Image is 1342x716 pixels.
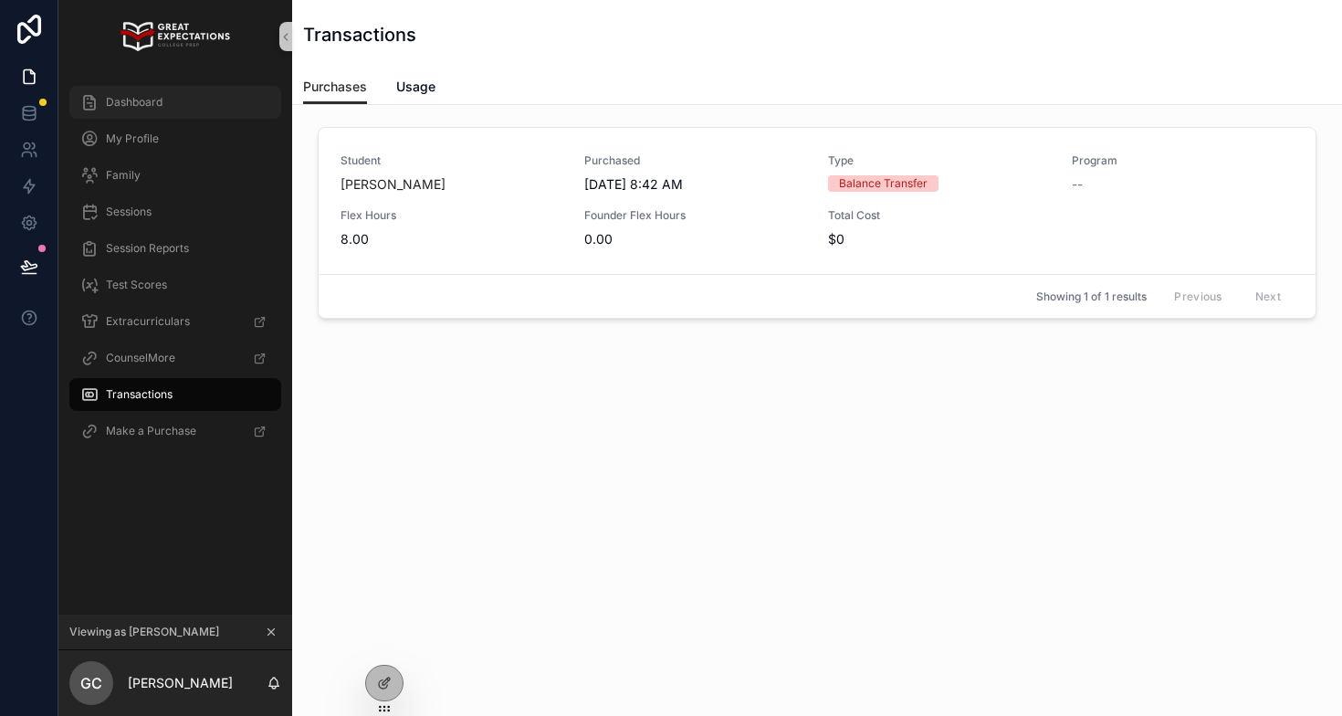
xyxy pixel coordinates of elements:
[584,208,806,223] span: Founder Flex Hours
[106,241,189,256] span: Session Reports
[69,342,281,374] a: CounselMore
[69,378,281,411] a: Transactions
[1072,153,1294,168] span: Program
[106,424,196,438] span: Make a Purchase
[69,268,281,301] a: Test Scores
[106,387,173,402] span: Transactions
[69,195,281,228] a: Sessions
[341,208,562,223] span: Flex Hours
[303,22,416,47] h1: Transactions
[828,230,1050,248] span: $0
[839,175,928,192] div: Balance Transfer
[69,122,281,155] a: My Profile
[396,70,435,107] a: Usage
[303,78,367,96] span: Purchases
[69,305,281,338] a: Extracurriculars
[396,78,435,96] span: Usage
[584,175,806,194] span: [DATE] 8:42 AM
[106,278,167,292] span: Test Scores
[106,132,159,146] span: My Profile
[828,208,1050,223] span: Total Cost
[828,153,1050,168] span: Type
[341,230,562,248] span: 8.00
[584,230,806,248] span: 0.00
[106,351,175,365] span: CounselMore
[69,415,281,447] a: Make a Purchase
[69,232,281,265] a: Session Reports
[128,674,233,692] p: [PERSON_NAME]
[1072,175,1083,194] span: --
[106,205,152,219] span: Sessions
[303,70,367,105] a: Purchases
[69,159,281,192] a: Family
[69,86,281,119] a: Dashboard
[80,672,102,694] span: GC
[106,168,141,183] span: Family
[69,625,219,639] span: Viewing as [PERSON_NAME]
[58,73,292,471] div: scrollable content
[106,95,163,110] span: Dashboard
[584,153,806,168] span: Purchased
[121,22,229,51] img: App logo
[106,314,190,329] span: Extracurriculars
[341,175,446,194] a: [PERSON_NAME]
[341,153,562,168] span: Student
[1036,290,1147,304] span: Showing 1 of 1 results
